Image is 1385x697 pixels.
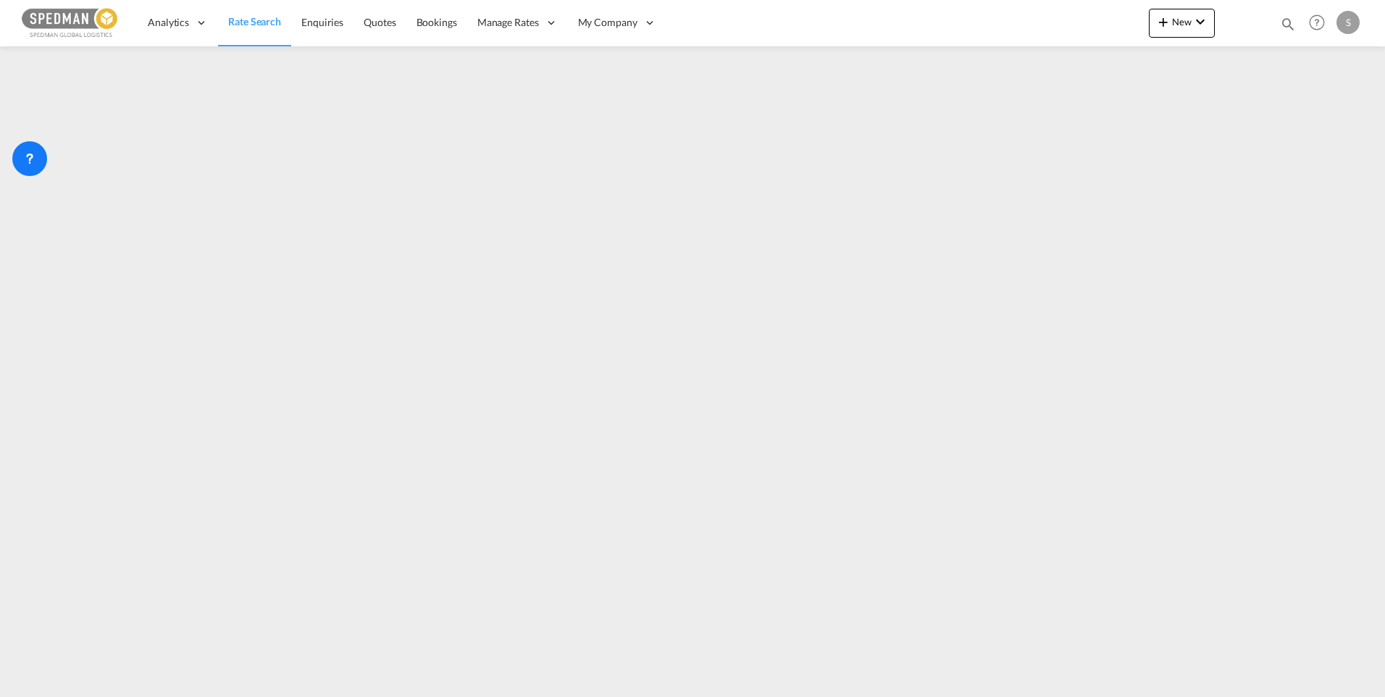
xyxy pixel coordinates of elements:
[148,15,189,30] span: Analytics
[1149,9,1215,38] button: icon-plus 400-fgNewicon-chevron-down
[1155,16,1209,28] span: New
[477,15,539,30] span: Manage Rates
[301,16,343,28] span: Enquiries
[1155,13,1172,30] md-icon: icon-plus 400-fg
[22,7,120,39] img: c12ca350ff1b11efb6b291369744d907.png
[228,15,281,28] span: Rate Search
[1305,10,1329,35] span: Help
[1305,10,1336,36] div: Help
[1280,16,1296,32] md-icon: icon-magnify
[1336,11,1360,34] div: S
[1280,16,1296,38] div: icon-magnify
[1192,13,1209,30] md-icon: icon-chevron-down
[417,16,457,28] span: Bookings
[578,15,637,30] span: My Company
[364,16,396,28] span: Quotes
